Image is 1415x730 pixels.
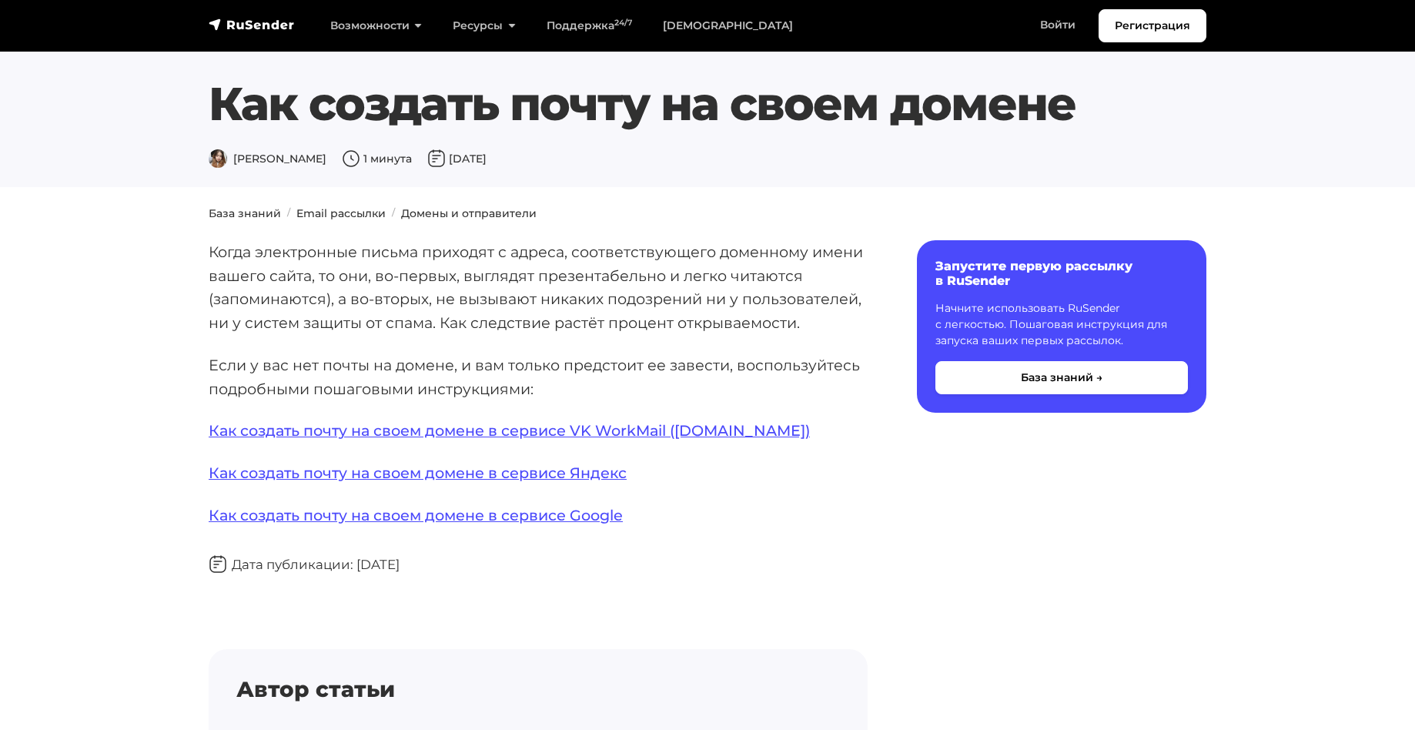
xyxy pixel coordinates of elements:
a: Регистрация [1099,9,1206,42]
span: 1 минута [342,152,412,166]
h4: Автор статьи [236,677,840,703]
nav: breadcrumb [199,206,1216,222]
h1: Как создать почту на своем домене [209,76,1206,132]
img: RuSender [209,17,295,32]
a: База знаний [209,206,281,220]
p: Если у вас нет почты на домене, и вам только предстоит ее завести, воспользуйтесь подробными поша... [209,353,868,400]
h6: Запустите первую рассылку в RuSender [935,259,1188,288]
sup: 24/7 [614,18,632,28]
span: [DATE] [427,152,487,166]
a: Поддержка24/7 [531,10,647,42]
a: Как создать почту на своем домене в сервисе Яндекс [209,464,627,482]
a: [DEMOGRAPHIC_DATA] [647,10,808,42]
a: Домены и отправители [401,206,537,220]
span: Дата публикации: [DATE] [209,557,400,572]
a: Email рассылки [296,206,386,220]
p: Когда электронные письма приходят с адреса, соответствующего доменному имени вашего сайта, то они... [209,240,868,335]
span: [PERSON_NAME] [209,152,326,166]
a: Запустите первую рассылку в RuSender Начните использовать RuSender с легкостью. Пошаговая инструк... [917,240,1206,413]
p: Начните использовать RuSender с легкостью. Пошаговая инструкция для запуска ваших первых рассылок. [935,300,1188,349]
a: Войти [1025,9,1091,41]
a: Возможности [315,10,437,42]
a: Как создать почту на своем домене в сервисе VK WorkMail ([DOMAIN_NAME]) [209,421,810,440]
img: Дата публикации [209,555,227,574]
img: Дата публикации [427,149,446,168]
a: Как создать почту на своем домене в сервисе Google [209,506,623,524]
a: Ресурсы [437,10,530,42]
img: Время чтения [342,149,360,168]
button: База знаний → [935,361,1188,394]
